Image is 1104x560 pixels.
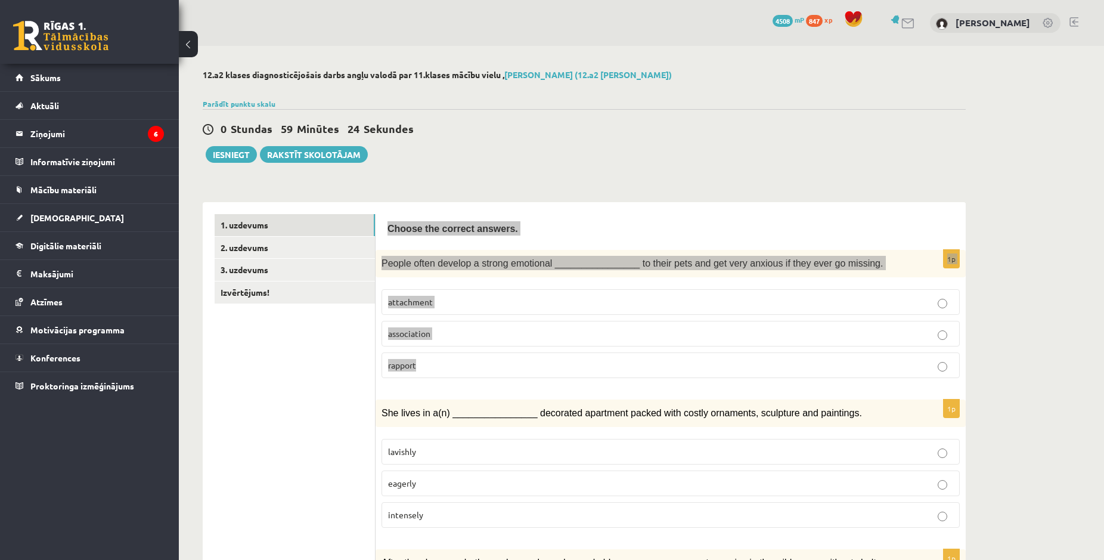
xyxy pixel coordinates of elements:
[943,399,960,418] p: 1p
[15,344,164,372] a: Konferences
[215,281,375,304] a: Izvērtējums!
[773,15,804,24] a: 4508 mP
[938,299,947,308] input: attachment
[15,204,164,231] a: [DEMOGRAPHIC_DATA]
[938,480,947,490] input: eagerly
[388,478,416,488] span: eagerly
[30,148,164,175] legend: Informatīvie ziņojumi
[203,70,966,80] h2: 12.a2 klases diagnosticējošais darbs angļu valodā par 11.klases mācību vielu ,
[30,212,124,223] span: [DEMOGRAPHIC_DATA]
[956,17,1030,29] a: [PERSON_NAME]
[936,18,948,30] img: Jekaterina Eliza Šatrovska
[15,92,164,119] a: Aktuāli
[388,360,416,370] span: rapport
[806,15,838,24] a: 847 xp
[938,330,947,340] input: association
[215,237,375,259] a: 2. uzdevums
[231,122,272,135] span: Stundas
[15,372,164,400] a: Proktoringa izmēģinājums
[30,260,164,287] legend: Maksājumi
[364,122,414,135] span: Sekundes
[260,146,368,163] a: Rakstīt skolotājam
[30,296,63,307] span: Atzīmes
[938,512,947,521] input: intensely
[348,122,359,135] span: 24
[30,324,125,335] span: Motivācijas programma
[30,184,97,195] span: Mācību materiāli
[943,249,960,268] p: 1p
[15,288,164,315] a: Atzīmes
[148,126,164,142] i: 6
[13,21,108,51] a: Rīgas 1. Tālmācības vidusskola
[387,224,518,234] span: Choose the correct answers.
[504,69,672,80] a: [PERSON_NAME] (12.a2 [PERSON_NAME])
[215,214,375,236] a: 1. uzdevums
[938,362,947,372] input: rapport
[773,15,793,27] span: 4508
[15,64,164,91] a: Sākums
[15,260,164,287] a: Maksājumi
[281,122,293,135] span: 59
[15,176,164,203] a: Mācību materiāli
[388,296,433,307] span: attachment
[30,120,164,147] legend: Ziņojumi
[297,122,339,135] span: Minūtes
[15,148,164,175] a: Informatīvie ziņojumi
[15,316,164,344] a: Motivācijas programma
[15,120,164,147] a: Ziņojumi6
[795,15,804,24] span: mP
[382,408,862,418] span: She lives in a(n) ________________ decorated apartment packed with costly ornaments, sculpture an...
[203,99,275,109] a: Parādīt punktu skalu
[221,122,227,135] span: 0
[388,328,430,339] span: association
[30,380,134,391] span: Proktoringa izmēģinājums
[938,448,947,458] input: lavishly
[806,15,823,27] span: 847
[30,240,101,251] span: Digitālie materiāli
[206,146,257,163] button: Iesniegt
[388,509,423,520] span: intensely
[215,259,375,281] a: 3. uzdevums
[15,232,164,259] a: Digitālie materiāli
[388,446,416,457] span: lavishly
[30,352,80,363] span: Konferences
[824,15,832,24] span: xp
[30,100,59,111] span: Aktuāli
[382,258,883,268] span: People often develop a strong emotional ________________ to their pets and get very anxious if th...
[30,72,61,83] span: Sākums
